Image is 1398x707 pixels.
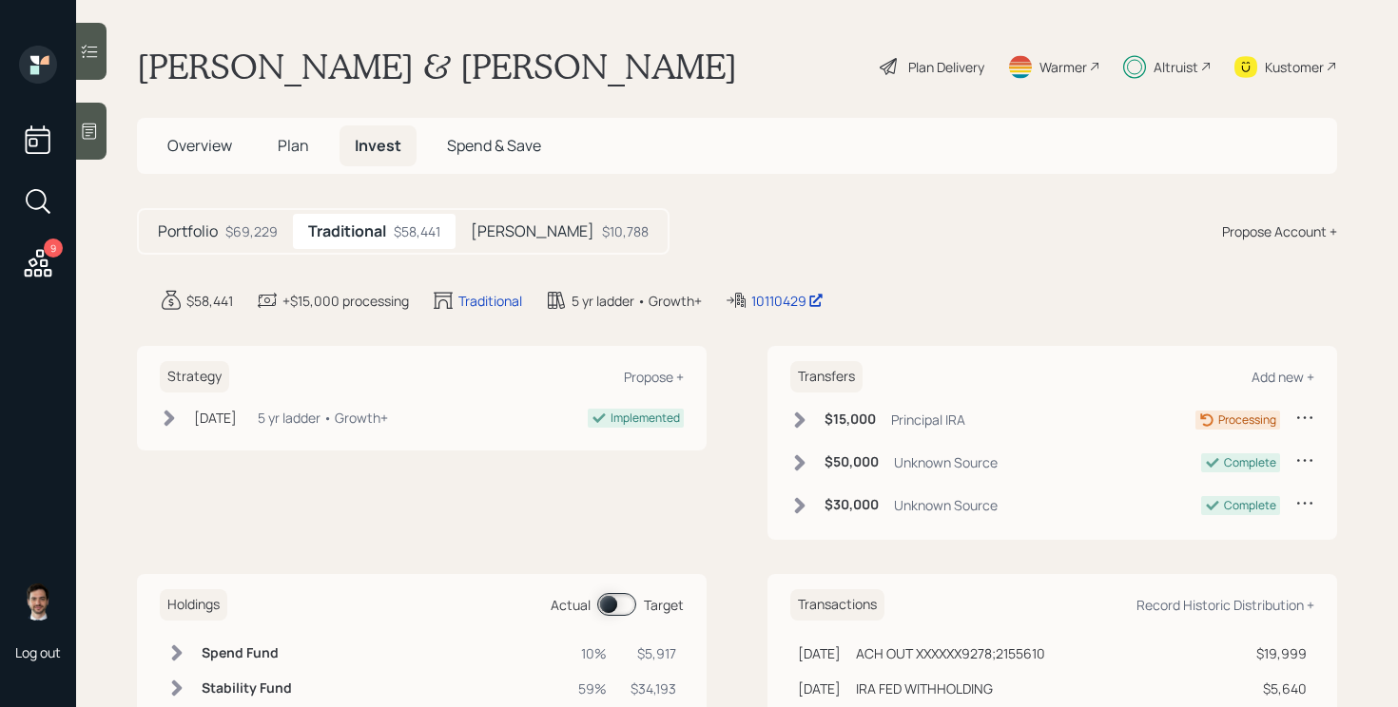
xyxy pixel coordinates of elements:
div: IRA FED WITHHOLDING [856,678,993,698]
h6: $30,000 [825,497,879,513]
div: 9 [44,239,63,258]
div: 10% [578,643,607,663]
div: $10,788 [602,221,649,241]
img: jonah-coleman-headshot.png [19,583,57,621]
div: Complete [1224,497,1276,514]
h6: Holdings [160,589,227,621]
div: 59% [578,678,607,698]
div: Plan Delivery [908,57,984,77]
div: Principal IRA [891,410,965,430]
span: Spend & Save [447,135,541,156]
h6: Stability Fund [202,680,292,697]
span: Plan [278,135,309,156]
div: Propose Account + [1222,221,1337,241]
div: [DATE] [194,408,237,428]
h6: Strategy [160,361,229,392]
div: 10110429 [751,291,824,311]
span: Overview [167,135,232,156]
div: $34,193 [630,678,676,698]
div: $58,441 [186,291,233,311]
div: Add new + [1252,368,1314,386]
h6: Spend Fund [202,645,292,661]
div: [DATE] [798,678,841,698]
div: $69,229 [225,221,278,241]
div: ACH OUT XXXXXX9278;2155610 [856,643,1045,663]
h5: Traditional [308,222,386,240]
h5: [PERSON_NAME] [471,222,594,240]
div: +$15,000 processing [282,291,409,311]
div: Target [644,595,684,615]
div: [DATE] [798,643,841,663]
div: Processing [1218,411,1276,429]
span: Invest [355,135,401,156]
div: $19,999 [1256,643,1307,663]
h1: [PERSON_NAME] & [PERSON_NAME] [137,46,737,87]
div: Unknown Source [894,452,998,472]
div: Warmer [1039,57,1087,77]
h5: Portfolio [158,222,218,240]
div: Unknown Source [894,495,998,515]
div: $5,917 [630,643,676,663]
h6: Transactions [790,589,884,621]
h6: Transfers [790,361,863,392]
div: Actual [551,595,591,615]
h6: $15,000 [825,411,876,428]
div: $5,640 [1256,678,1307,698]
h6: $50,000 [825,454,879,470]
div: Altruist [1154,57,1198,77]
div: Traditional [458,291,522,311]
div: Propose + [624,368,684,386]
div: $58,441 [394,221,440,241]
div: Record Historic Distribution + [1136,596,1314,614]
div: 5 yr ladder • Growth+ [572,291,702,311]
div: Log out [15,643,61,661]
div: Implemented [611,410,680,427]
div: 5 yr ladder • Growth+ [258,408,388,428]
div: Complete [1224,454,1276,471]
div: Kustomer [1265,57,1324,77]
